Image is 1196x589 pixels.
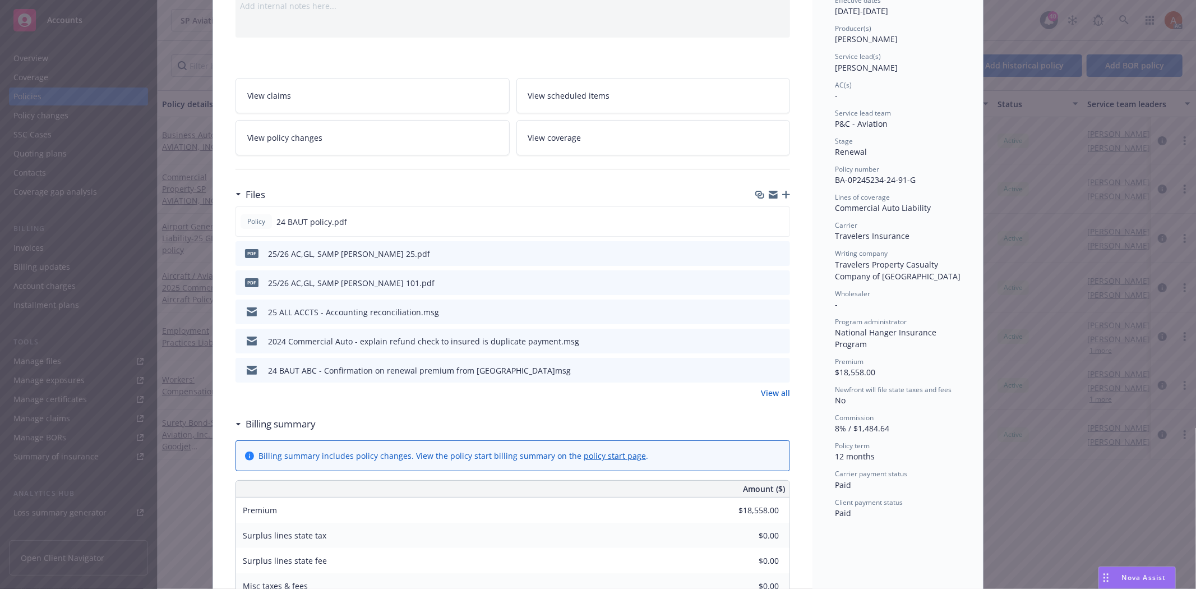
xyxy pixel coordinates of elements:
[757,216,766,228] button: download file
[1099,567,1113,588] div: Drag to move
[235,120,510,155] a: View policy changes
[268,248,430,260] div: 25/26 AC,GL, SAMP [PERSON_NAME] 25.pdf
[835,136,853,146] span: Stage
[835,395,846,406] span: No
[758,306,766,318] button: download file
[835,249,888,258] span: Writing company
[835,385,952,394] span: Newfront will file state taxes and fees
[835,259,961,282] span: Travelers Property Casualty Company of [GEOGRAPHIC_DATA]
[835,413,874,422] span: Commission
[835,80,852,90] span: AC(s)
[245,217,267,227] span: Policy
[835,498,903,507] span: Client payment status
[268,365,571,376] div: 24 BAUT ABC - Confirmation on renewal premium from [GEOGRAPHIC_DATA]msg
[268,335,579,347] div: 2024 Commercial Auto - explain refund check to insured is duplicate payment.msg
[235,187,265,202] div: Files
[516,78,791,113] a: View scheduled items
[775,248,786,260] button: preview file
[835,441,870,450] span: Policy term
[775,216,785,228] button: preview file
[761,387,790,399] a: View all
[835,480,851,490] span: Paid
[247,132,322,144] span: View policy changes
[528,132,581,144] span: View coverage
[835,203,931,213] span: Commercial Auto Liability
[835,299,838,310] span: -
[835,90,838,101] span: -
[835,34,898,44] span: [PERSON_NAME]
[246,187,265,202] h3: Files
[743,483,785,495] span: Amount ($)
[835,469,907,478] span: Carrier payment status
[835,508,851,518] span: Paid
[835,118,888,129] span: P&C - Aviation
[258,450,648,462] div: Billing summary includes policy changes. View the policy start billing summary on the .
[835,24,871,33] span: Producer(s)
[835,146,867,157] span: Renewal
[276,216,347,228] span: 24 BAUT policy.pdf
[528,90,610,102] span: View scheduled items
[245,249,258,257] span: pdf
[835,451,875,462] span: 12 months
[235,78,510,113] a: View claims
[835,423,889,434] span: 8% / $1,484.64
[775,365,786,376] button: preview file
[835,220,857,230] span: Carrier
[835,62,898,73] span: [PERSON_NAME]
[758,248,766,260] button: download file
[235,417,316,431] div: Billing summary
[835,192,890,202] span: Lines of coverage
[243,555,327,566] span: Surplus lines state fee
[1098,567,1176,589] button: Nova Assist
[835,357,863,366] span: Premium
[835,174,916,185] span: BA-0P245234-24-91-G
[758,277,766,289] button: download file
[835,317,907,326] span: Program administrator
[246,417,316,431] h3: Billing summary
[835,327,939,349] span: National Hanger Insurance Program
[268,277,435,289] div: 25/26 AC,GL, SAMP [PERSON_NAME] 101.pdf
[835,52,881,61] span: Service lead(s)
[835,108,891,118] span: Service lead team
[713,553,786,569] input: 0.00
[775,306,786,318] button: preview file
[835,164,879,174] span: Policy number
[516,120,791,155] a: View coverage
[1122,573,1166,582] span: Nova Assist
[247,90,291,102] span: View claims
[758,335,766,347] button: download file
[584,450,646,461] a: policy start page
[243,505,277,516] span: Premium
[835,231,909,241] span: Travelers Insurance
[775,335,786,347] button: preview file
[758,365,766,376] button: download file
[268,306,439,318] div: 25 ALL ACCTS - Accounting reconciliation.msg
[835,289,870,298] span: Wholesaler
[243,530,326,541] span: Surplus lines state tax
[713,502,786,519] input: 0.00
[835,367,875,378] span: $18,558.00
[713,527,786,544] input: 0.00
[775,277,786,289] button: preview file
[245,278,258,287] span: pdf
